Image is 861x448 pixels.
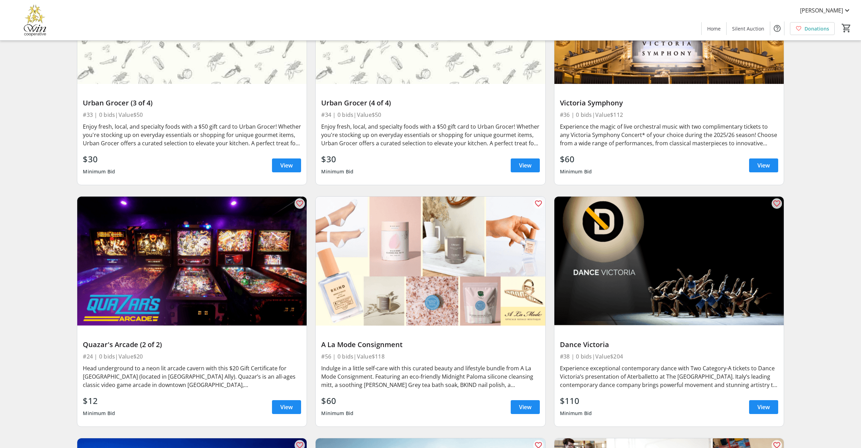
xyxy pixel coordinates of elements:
[560,407,592,420] div: Minimum Bid
[321,341,539,349] div: A La Mode Consignment
[519,161,531,170] span: View
[560,364,778,389] div: Experience exceptional contemporary dance with Two Category-A tickets to Dance Victoria’s present...
[560,395,592,407] div: $110
[554,197,784,326] img: Dance Victoria
[83,99,301,107] div: Urban Grocer (3 of 4)
[732,25,764,32] span: Silent Auction
[321,395,353,407] div: $60
[707,25,721,32] span: Home
[805,25,829,32] span: Donations
[296,199,304,208] mat-icon: favorite_outline
[272,158,301,172] a: View
[773,199,781,208] mat-icon: favorite_outline
[727,22,770,35] a: Silent Auction
[83,153,115,165] div: $30
[840,22,853,34] button: Cart
[321,99,539,107] div: Urban Grocer (4 of 4)
[560,153,592,165] div: $60
[83,395,115,407] div: $12
[749,400,778,414] a: View
[560,352,778,361] div: #38 | 0 bids | Value $204
[321,110,539,120] div: #34 | 0 bids | Value $50
[77,197,307,326] img: Quazar's Arcade (2 of 2)
[316,197,545,326] img: A La Mode Consignment
[83,341,301,349] div: Quazar's Arcade (2 of 2)
[519,403,531,411] span: View
[511,158,540,172] a: View
[321,407,353,420] div: Minimum Bid
[560,99,778,107] div: Victoria Symphony
[321,153,353,165] div: $30
[321,352,539,361] div: #56 | 0 bids | Value $118
[770,21,784,35] button: Help
[4,3,66,37] img: Victoria Women In Need Community Cooperative's Logo
[560,122,778,147] div: Experience the magic of live orchestral music with two complimentary tickets to any Victoria Symp...
[702,22,726,35] a: Home
[321,122,539,147] div: Enjoy fresh, local, and specialty foods with a $50 gift card to Urban Grocer! Whether you're stoc...
[560,110,778,120] div: #36 | 0 bids | Value $112
[83,110,301,120] div: #33 | 0 bids | Value $50
[83,364,301,389] div: Head underground to a neon lit arcade cavern with this $20 Gift Certificate for [GEOGRAPHIC_DATA]...
[790,22,835,35] a: Donations
[560,165,592,178] div: Minimum Bid
[83,165,115,178] div: Minimum Bid
[83,407,115,420] div: Minimum Bid
[749,158,778,172] a: View
[272,400,301,414] a: View
[83,122,301,147] div: Enjoy fresh, local, and specialty foods with a $50 gift card to Urban Grocer! Whether you're stoc...
[511,400,540,414] a: View
[280,403,293,411] span: View
[321,364,539,389] div: Indulge in a little self-care with this curated beauty and lifestyle bundle from A La Mode Consig...
[321,165,353,178] div: Minimum Bid
[794,5,857,16] button: [PERSON_NAME]
[534,199,543,208] mat-icon: favorite_outline
[757,403,770,411] span: View
[560,341,778,349] div: Dance Victoria
[280,161,293,170] span: View
[800,6,843,15] span: [PERSON_NAME]
[83,352,301,361] div: #24 | 0 bids | Value $20
[757,161,770,170] span: View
